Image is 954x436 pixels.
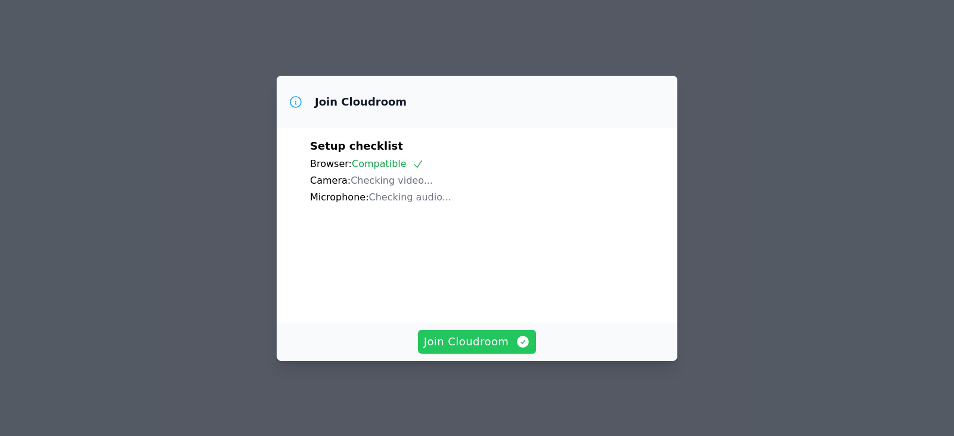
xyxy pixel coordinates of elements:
span: Checking audio... [369,191,451,203]
span: Camera: [310,175,351,186]
span: Browser: [310,158,352,169]
button: Join Cloudroom [418,330,537,354]
span: Compatible [352,158,424,169]
span: Setup checklist [310,140,403,152]
span: Join Cloudroom [424,333,531,350]
span: Checking video... [351,175,433,186]
span: Microphone: [310,191,369,203]
h3: Join Cloudroom [315,95,407,109]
